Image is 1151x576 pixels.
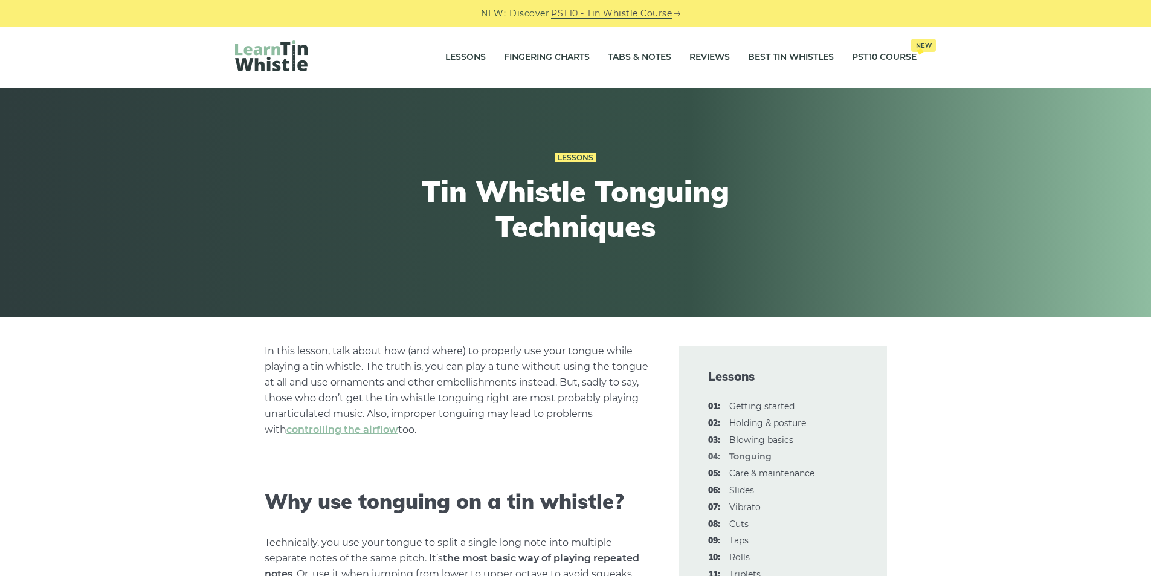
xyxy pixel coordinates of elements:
a: 01:Getting started [729,401,795,412]
a: 09:Taps [729,535,749,546]
a: 06:Slides [729,485,754,496]
span: 02: [708,416,720,431]
a: Lessons [555,153,596,163]
span: Lessons [708,368,858,385]
a: 05:Care & maintenance [729,468,814,479]
a: 03:Blowing basics [729,435,793,445]
span: 05: [708,467,720,481]
span: 06: [708,484,720,498]
a: Reviews [689,42,730,73]
span: 08: [708,517,720,532]
span: 04: [708,450,720,464]
a: Fingering Charts [504,42,590,73]
span: 09: [708,534,720,548]
a: Lessons [445,42,486,73]
a: Tabs & Notes [608,42,671,73]
span: 10: [708,551,720,565]
p: In this lesson, talk about how (and where) to properly use your tongue while playing a tin whistl... [265,343,650,438]
a: PST10 CourseNew [852,42,917,73]
h1: Tin Whistle Tonguing Techniques [353,174,798,244]
a: 07:Vibrato [729,502,761,513]
span: New [911,39,936,52]
span: 01: [708,400,720,414]
h2: Why use tonguing on a tin whistle? [265,490,650,514]
a: controlling the airflow [286,424,398,435]
span: 03: [708,433,720,448]
span: 07: [708,500,720,515]
a: 02:Holding & posture [729,418,806,429]
strong: Tonguing [729,451,772,462]
a: 08:Cuts [729,519,749,529]
a: Best Tin Whistles [748,42,834,73]
img: LearnTinWhistle.com [235,40,308,71]
a: 10:Rolls [729,552,750,563]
